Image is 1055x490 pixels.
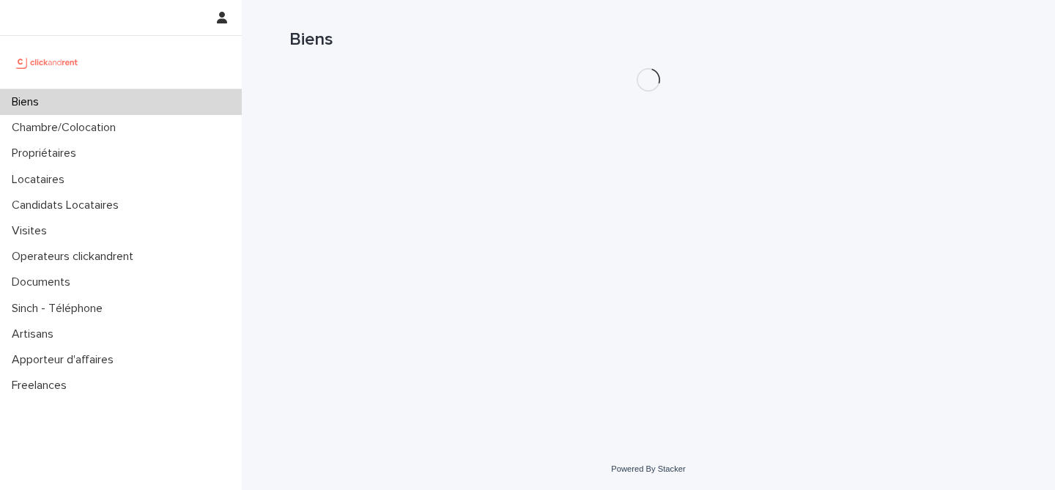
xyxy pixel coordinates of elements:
[6,95,51,109] p: Biens
[6,224,59,238] p: Visites
[6,250,145,264] p: Operateurs clickandrent
[6,121,127,135] p: Chambre/Colocation
[6,327,65,341] p: Artisans
[6,275,82,289] p: Documents
[6,198,130,212] p: Candidats Locataires
[12,48,83,77] img: UCB0brd3T0yccxBKYDjQ
[6,146,88,160] p: Propriétaires
[6,302,114,316] p: Sinch - Téléphone
[6,353,125,367] p: Apporteur d'affaires
[6,173,76,187] p: Locataires
[6,379,78,393] p: Freelances
[611,464,685,473] a: Powered By Stacker
[289,29,1007,51] h1: Biens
